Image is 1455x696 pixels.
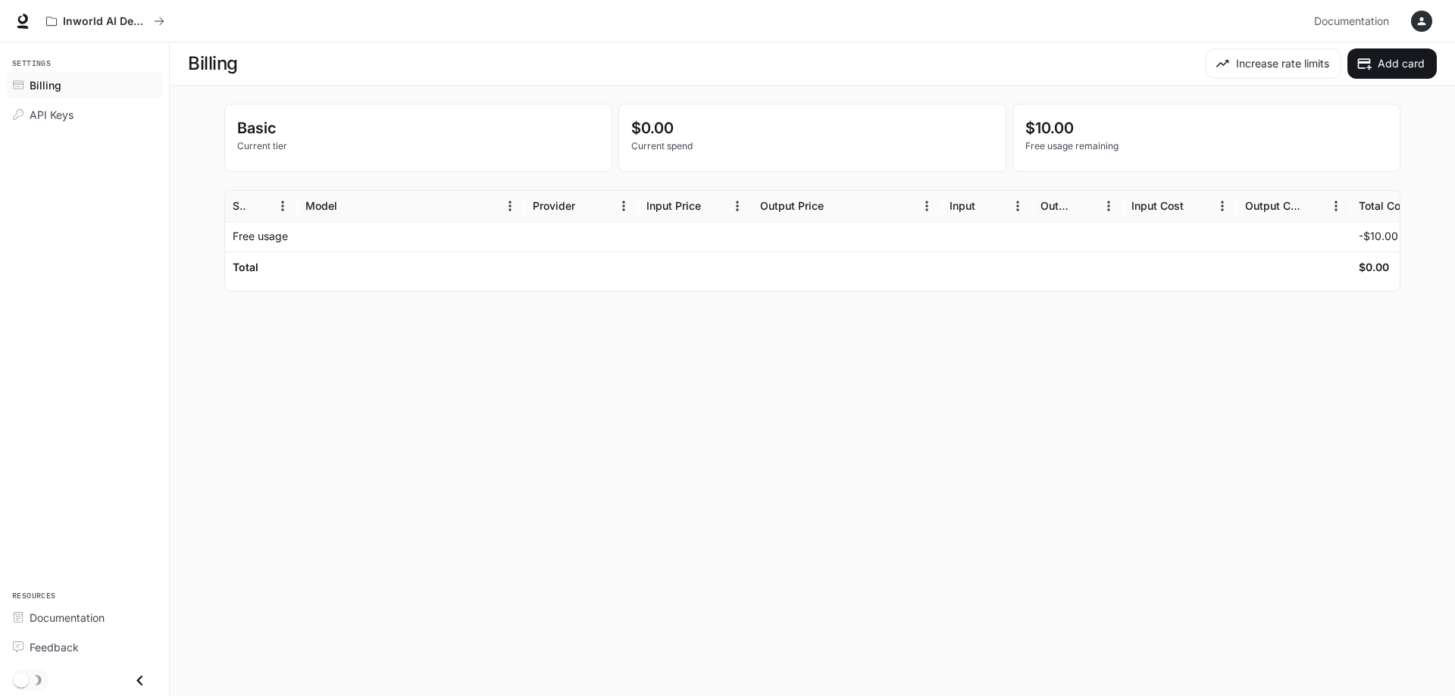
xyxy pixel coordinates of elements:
div: Output [1040,199,1073,212]
button: Sort [702,195,725,217]
div: Total Cost [1359,199,1410,212]
button: Sort [339,195,361,217]
div: Output Price [760,199,824,212]
p: Free usage remaining [1025,139,1388,153]
a: API Keys [6,101,163,128]
span: Documentation [1314,12,1389,31]
button: Sort [577,195,599,217]
h1: Billing [188,48,238,79]
a: Feedback [6,634,163,660]
button: Menu [612,195,635,217]
button: Sort [977,195,1000,217]
button: All workspaces [39,6,171,36]
div: Provider [533,199,575,212]
a: Documentation [1308,6,1400,36]
button: Sort [249,195,271,217]
p: -$10.00 [1359,229,1398,244]
span: API Keys [30,107,74,123]
h6: Total [233,260,258,275]
div: Input [950,199,975,212]
div: Input Price [646,199,701,212]
p: Basic [237,117,599,139]
button: Sort [1302,195,1325,217]
button: Close drawer [123,665,157,696]
p: Current tier [237,139,599,153]
span: Feedback [30,639,79,655]
span: Documentation [30,610,105,626]
p: $0.00 [631,117,993,139]
div: Model [305,199,337,212]
button: Sort [1075,195,1097,217]
div: Input Cost [1131,199,1184,212]
p: Current spend [631,139,993,153]
span: Dark mode toggle [14,671,29,688]
button: Menu [915,195,938,217]
button: Menu [1006,195,1029,217]
button: Menu [1097,195,1120,217]
p: Inworld AI Demos [63,15,148,28]
button: Increase rate limits [1206,48,1341,79]
div: Service [233,199,247,212]
button: Add card [1347,48,1437,79]
button: Menu [726,195,749,217]
span: Billing [30,77,61,93]
p: $10.00 [1025,117,1388,139]
button: Menu [271,195,294,217]
button: Menu [1211,195,1234,217]
button: Menu [499,195,521,217]
p: Free usage [233,229,288,244]
button: Menu [1325,195,1347,217]
button: Sort [825,195,848,217]
a: Documentation [6,604,163,631]
a: Billing [6,72,163,98]
button: Sort [1185,195,1208,217]
h6: $0.00 [1359,260,1389,275]
div: Output Cost [1245,199,1300,212]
